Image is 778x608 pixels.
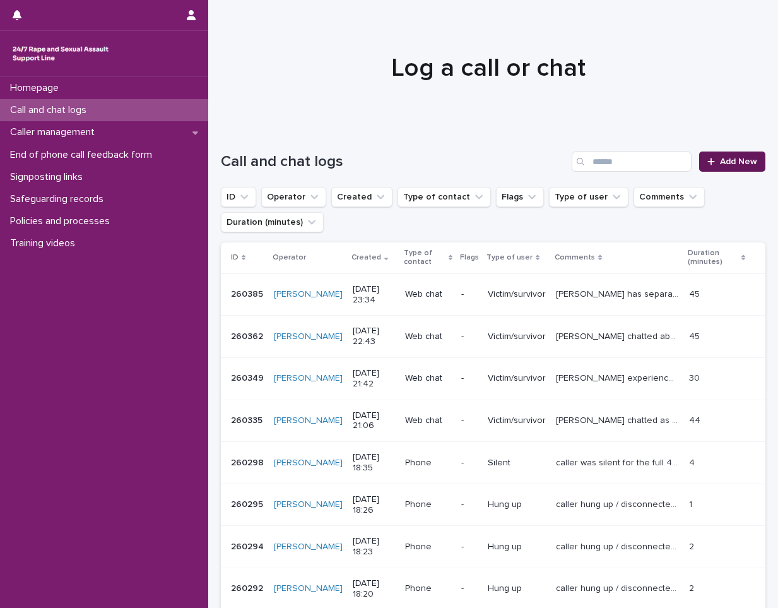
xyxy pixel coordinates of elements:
[221,153,567,171] h1: Call and chat logs
[461,331,478,342] p: -
[405,415,451,426] p: Web chat
[231,497,266,510] p: 260295
[556,539,681,552] p: caller hung up / disconnected after introduction
[461,289,478,300] p: -
[231,539,266,552] p: 260294
[331,187,392,207] button: Created
[231,455,266,468] p: 260298
[353,536,395,557] p: [DATE] 18:23
[221,442,765,484] tr: 260298260298 [PERSON_NAME] [DATE] 18:35Phone-Silentcaller was silent for the full 4 minutes and w...
[5,82,69,94] p: Homepage
[689,497,695,510] p: 1
[405,542,451,552] p: Phone
[274,289,343,300] a: [PERSON_NAME]
[5,171,93,183] p: Signposting links
[556,455,681,468] p: caller was silent for the full 4 minutes and was gently persuaded to engage
[556,581,681,594] p: caller hung up / disconnected after introductions
[689,329,702,342] p: 45
[274,583,343,594] a: [PERSON_NAME]
[5,215,120,227] p: Policies and processes
[689,581,697,594] p: 2
[689,371,702,384] p: 30
[221,484,765,526] tr: 260295260295 [PERSON_NAME] [DATE] 18:26Phone-Hung upcaller hung up / disconnected after introduct...
[488,542,546,552] p: Hung up
[689,455,697,468] p: 4
[10,41,111,66] img: rhQMoQhaT3yELyF149Cw
[460,251,479,265] p: Flags
[556,287,681,300] p: Yanina has separated from her husband due to DV which he has been arrested and bailed for. Since ...
[221,400,765,442] tr: 260335260335 [PERSON_NAME] [DATE] 21:06Web chat-Victim/survivor[PERSON_NAME] chatted as she was c...
[689,413,703,426] p: 44
[274,373,343,384] a: [PERSON_NAME]
[5,126,105,138] p: Caller management
[353,326,395,347] p: [DATE] 22:43
[221,212,324,232] button: Duration (minutes)
[488,499,546,510] p: Hung up
[556,329,681,342] p: Tari chatted about an incident when she had a date with a man that kept offering her alcohol and ...
[488,458,546,468] p: Silent
[572,152,692,172] input: Search
[488,583,546,594] p: Hung up
[221,273,765,316] tr: 260385260385 [PERSON_NAME] [DATE] 23:34Web chat-Victim/survivor[PERSON_NAME] has separated from h...
[556,371,681,384] p: Karishma experienced sexual abuse as a child and she is now in a relationship with another surviv...
[274,458,343,468] a: [PERSON_NAME]
[274,542,343,552] a: [PERSON_NAME]
[461,499,478,510] p: -
[353,368,395,390] p: [DATE] 21:42
[496,187,544,207] button: Flags
[405,583,451,594] p: Phone
[405,331,451,342] p: Web chat
[555,251,595,265] p: Comments
[5,104,97,116] p: Call and chat logs
[231,581,266,594] p: 260292
[273,251,306,265] p: Operator
[699,152,765,172] a: Add New
[231,413,265,426] p: 260335
[351,251,381,265] p: Created
[461,373,478,384] p: -
[261,187,326,207] button: Operator
[353,494,395,516] p: [DATE] 18:26
[556,413,681,426] p: Amber chatted as she was concerned that her husband has started arousing her when she is asleep a...
[5,237,85,249] p: Training videos
[556,497,681,510] p: caller hung up / disconnected after introductions
[404,246,445,270] p: Type of contact
[689,539,697,552] p: 2
[486,251,533,265] p: Type of user
[688,246,738,270] p: Duration (minutes)
[221,316,765,358] tr: 260362260362 [PERSON_NAME] [DATE] 22:43Web chat-Victim/survivor[PERSON_NAME] chatted about an inc...
[231,287,266,300] p: 260385
[231,329,266,342] p: 260362
[5,193,114,205] p: Safeguarding records
[405,458,451,468] p: Phone
[488,289,546,300] p: Victim/survivor
[231,251,239,265] p: ID
[720,157,757,166] span: Add New
[353,410,395,432] p: [DATE] 21:06
[221,526,765,568] tr: 260294260294 [PERSON_NAME] [DATE] 18:23Phone-Hung upcaller hung up / disconnected after introduct...
[405,499,451,510] p: Phone
[274,415,343,426] a: [PERSON_NAME]
[488,373,546,384] p: Victim/survivor
[221,53,756,83] h1: Log a call or chat
[488,415,546,426] p: Victim/survivor
[353,284,395,306] p: [DATE] 23:34
[221,187,256,207] button: ID
[549,187,628,207] button: Type of user
[5,149,162,161] p: End of phone call feedback form
[405,289,451,300] p: Web chat
[231,371,266,384] p: 260349
[488,331,546,342] p: Victim/survivor
[274,499,343,510] a: [PERSON_NAME]
[461,583,478,594] p: -
[461,542,478,552] p: -
[221,357,765,400] tr: 260349260349 [PERSON_NAME] [DATE] 21:42Web chat-Victim/survivor[PERSON_NAME] experienced [MEDICAL...
[405,373,451,384] p: Web chat
[634,187,705,207] button: Comments
[461,458,478,468] p: -
[274,331,343,342] a: [PERSON_NAME]
[461,415,478,426] p: -
[353,452,395,474] p: [DATE] 18:35
[398,187,491,207] button: Type of contact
